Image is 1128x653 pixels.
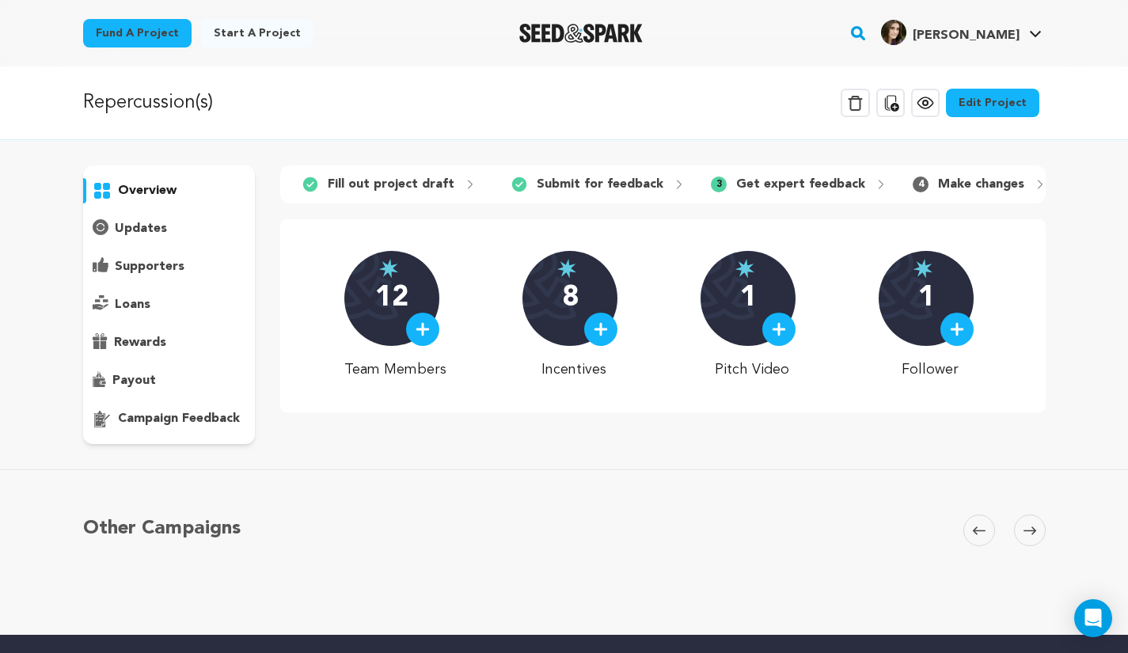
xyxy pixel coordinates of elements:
[83,406,256,431] button: campaign feedback
[711,177,727,192] span: 3
[946,89,1039,117] a: Edit Project
[118,181,177,200] p: overview
[416,322,430,336] img: plus.svg
[537,175,663,194] p: Submit for feedback
[772,322,786,336] img: plus.svg
[83,514,241,543] h5: Other Campaigns
[879,359,981,381] p: Follower
[950,322,964,336] img: plus.svg
[344,359,446,381] p: Team Members
[83,89,213,117] p: Repercussion(s)
[115,257,184,276] p: supporters
[878,17,1045,50] span: Nerrie K.'s Profile
[328,175,454,194] p: Fill out project draft
[913,177,929,192] span: 4
[83,292,256,317] button: loans
[83,178,256,203] button: overview
[118,409,240,428] p: campaign feedback
[115,295,150,314] p: loans
[562,283,579,314] p: 8
[938,175,1024,194] p: Make changes
[878,17,1045,45] a: Nerrie K.'s Profile
[112,371,156,390] p: payout
[740,283,757,314] p: 1
[519,24,644,43] img: Seed&Spark Logo Dark Mode
[918,283,935,314] p: 1
[83,368,256,393] button: payout
[701,359,803,381] p: Pitch Video
[736,175,865,194] p: Get expert feedback
[83,254,256,279] button: supporters
[913,29,1020,42] span: [PERSON_NAME]
[522,359,625,381] p: Incentives
[83,330,256,355] button: rewards
[881,20,906,45] img: f20b2a7e315e6591.jpg
[83,19,192,47] a: Fund a project
[881,20,1020,45] div: Nerrie K.'s Profile
[1074,599,1112,637] div: Open Intercom Messenger
[201,19,313,47] a: Start a project
[594,322,608,336] img: plus.svg
[114,333,166,352] p: rewards
[115,219,167,238] p: updates
[519,24,644,43] a: Seed&Spark Homepage
[83,216,256,241] button: updates
[375,283,408,314] p: 12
